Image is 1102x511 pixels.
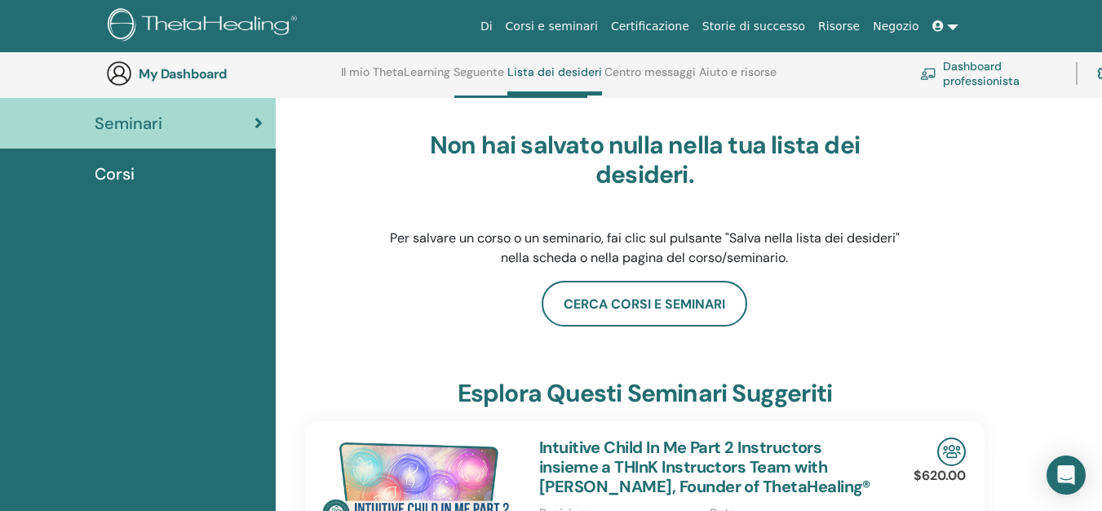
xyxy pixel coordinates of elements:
img: chalkboard-teacher.svg [920,68,936,80]
a: Dashboard professionista [920,56,1056,91]
a: Seguente [454,65,504,91]
a: Negozio [866,11,925,42]
h3: Non hai salvato nulla nella tua lista dei desideri. [387,131,901,189]
a: Intuitive Child In Me Part 2 Instructors insieme a THInK Instructors Team with [PERSON_NAME], Fou... [539,437,870,497]
img: logo.png [108,8,303,45]
span: Corsi [95,162,135,186]
p: Per salvare un corso o un seminario, fai clic sul pulsante "Salva nella lista dei desideri" nella... [387,229,901,268]
a: Aiuto e risorse [699,65,777,91]
h3: My Dashboard [139,66,302,82]
div: Open Intercom Messenger [1047,455,1086,495]
a: Di [474,11,499,42]
h3: Esplora questi seminari suggeriti [458,379,833,408]
a: Corsi e seminari [499,11,604,42]
a: Il mio ThetaLearning [341,65,450,91]
a: Risorse [812,11,866,42]
img: generic-user-icon.jpg [106,60,132,87]
a: Certificazione [604,11,696,42]
span: Seminari [95,111,162,136]
a: Lista dei desideri [507,65,602,96]
a: Storie di successo [696,11,812,42]
a: Centro messaggi [604,65,696,91]
img: In-Person Seminar [937,438,966,466]
p: $620.00 [914,466,966,486]
a: Cerca corsi e seminari [542,281,747,327]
